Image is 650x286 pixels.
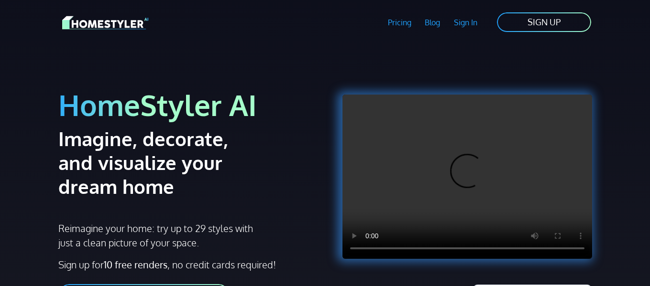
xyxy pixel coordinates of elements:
[381,11,418,33] a: Pricing
[418,11,447,33] a: Blog
[58,221,254,250] p: Reimagine your home: try up to 29 styles with just a clean picture of your space.
[62,14,148,31] img: HomeStyler AI logo
[447,11,485,33] a: Sign In
[104,258,167,271] strong: 10 free renders
[58,127,267,198] h2: Imagine, decorate, and visualize your dream home
[58,257,319,272] p: Sign up for , no credit cards required!
[496,11,592,33] a: SIGN UP
[58,87,319,123] h1: HomeStyler AI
